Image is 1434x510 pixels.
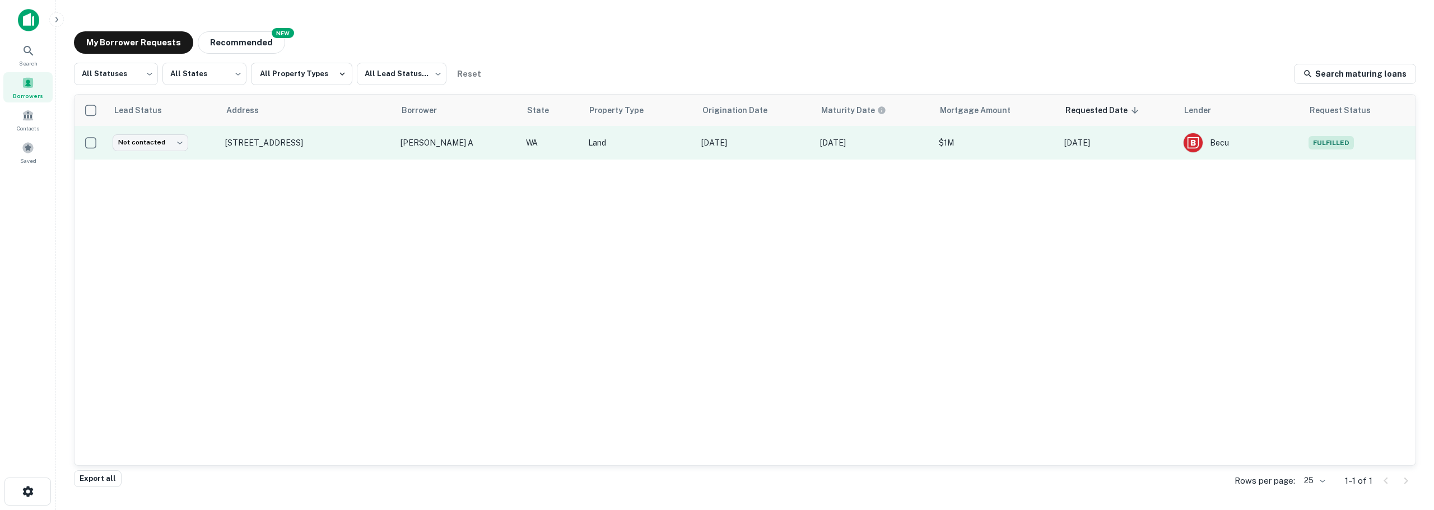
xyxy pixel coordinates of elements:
[357,59,446,88] div: All Lead Statuses
[1309,136,1354,149] span: Fulfilled
[395,95,520,126] th: Borrower
[1303,95,1416,126] th: Request Status
[74,59,158,88] div: All Statuses
[1184,133,1203,152] img: picture
[933,95,1059,126] th: Mortgage Amount
[814,95,933,126] th: Maturity dates displayed may be estimated. Please contact the lender for the most accurate maturi...
[13,91,43,100] span: Borrowers
[527,104,564,117] span: State
[526,137,578,149] p: WA
[1183,133,1297,153] div: Becu
[251,63,352,85] button: All Property Types
[939,137,1053,149] p: $1M
[589,104,658,117] span: Property Type
[220,95,395,126] th: Address
[588,137,690,149] p: Land
[520,95,583,126] th: State
[701,137,809,149] p: [DATE]
[3,72,53,102] a: Borrowers
[696,95,814,126] th: Origination Date
[74,470,122,487] button: Export all
[3,40,53,70] a: Search
[20,156,36,165] span: Saved
[1378,420,1434,474] iframe: Chat Widget
[1184,104,1226,117] span: Lender
[702,104,782,117] span: Origination Date
[401,137,515,149] p: [PERSON_NAME] a
[1235,474,1295,488] p: Rows per page:
[226,104,273,117] span: Address
[821,104,901,116] span: Maturity dates displayed may be estimated. Please contact the lender for the most accurate maturi...
[272,28,294,38] div: NEW
[162,59,246,88] div: All States
[821,104,875,116] h6: Maturity Date
[19,59,38,68] span: Search
[114,104,176,117] span: Lead Status
[1177,95,1303,126] th: Lender
[1059,95,1177,126] th: Requested Date
[402,104,451,117] span: Borrower
[17,124,39,133] span: Contacts
[940,104,1025,117] span: Mortgage Amount
[107,95,220,126] th: Lead Status
[451,63,487,85] button: Reset
[1345,474,1372,488] p: 1–1 of 1
[225,138,389,148] p: [STREET_ADDRESS]
[1310,104,1386,117] span: Request Status
[198,31,285,54] button: Recommended
[820,137,928,149] p: [DATE]
[3,137,53,167] a: Saved
[113,134,188,151] div: Not contacted
[583,95,695,126] th: Property Type
[821,104,886,116] div: Maturity dates displayed may be estimated. Please contact the lender for the most accurate maturi...
[1065,104,1142,117] span: Requested Date
[3,105,53,135] a: Contacts
[1294,64,1416,84] a: Search maturing loans
[1300,472,1327,489] div: 25
[1064,137,1172,149] p: [DATE]
[18,9,39,31] img: capitalize-icon.png
[74,31,193,54] button: My Borrower Requests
